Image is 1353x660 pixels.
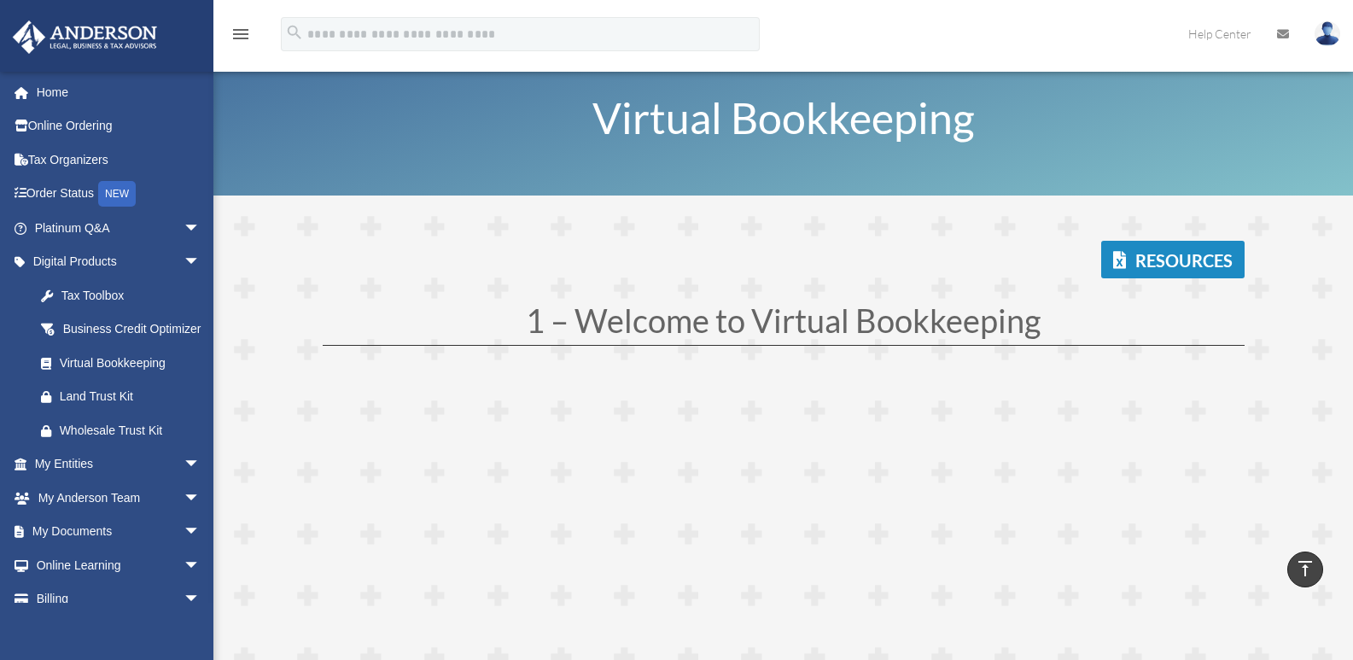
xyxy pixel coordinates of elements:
a: Tax Organizers [12,143,226,177]
span: arrow_drop_down [184,211,218,246]
span: arrow_drop_down [184,481,218,516]
a: Land Trust Kit [24,380,226,414]
a: Resources [1101,241,1245,278]
a: Order StatusNEW [12,177,226,212]
i: search [285,23,304,42]
span: Virtual Bookkeeping [592,92,975,143]
a: Home [12,75,226,109]
div: Business Credit Optimizer [60,318,205,340]
div: Virtual Bookkeeping [60,353,196,374]
a: Online Learningarrow_drop_down [12,548,226,582]
a: Digital Productsarrow_drop_down [12,245,226,279]
a: vertical_align_top [1287,552,1323,587]
a: My Entitiesarrow_drop_down [12,447,226,482]
img: Anderson Advisors Platinum Portal [8,20,162,54]
div: Land Trust Kit [60,386,205,407]
a: Business Credit Optimizer [24,312,226,347]
a: Billingarrow_drop_down [12,582,226,616]
a: Platinum Q&Aarrow_drop_down [12,211,226,245]
span: arrow_drop_down [184,245,218,280]
div: NEW [98,181,136,207]
i: vertical_align_top [1295,558,1315,579]
span: arrow_drop_down [184,582,218,617]
a: Wholesale Trust Kit [24,413,226,447]
a: My Anderson Teamarrow_drop_down [12,481,226,515]
a: Online Ordering [12,109,226,143]
span: arrow_drop_down [184,548,218,583]
img: User Pic [1315,21,1340,46]
div: Tax Toolbox [60,285,205,307]
a: menu [230,30,251,44]
a: Tax Toolbox [24,278,226,312]
i: menu [230,24,251,44]
span: arrow_drop_down [184,447,218,482]
a: Virtual Bookkeeping [24,346,218,380]
div: Wholesale Trust Kit [60,420,205,441]
a: My Documentsarrow_drop_down [12,515,226,549]
h1: 1 – Welcome to Virtual Bookkeeping [323,304,1245,345]
span: arrow_drop_down [184,515,218,550]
